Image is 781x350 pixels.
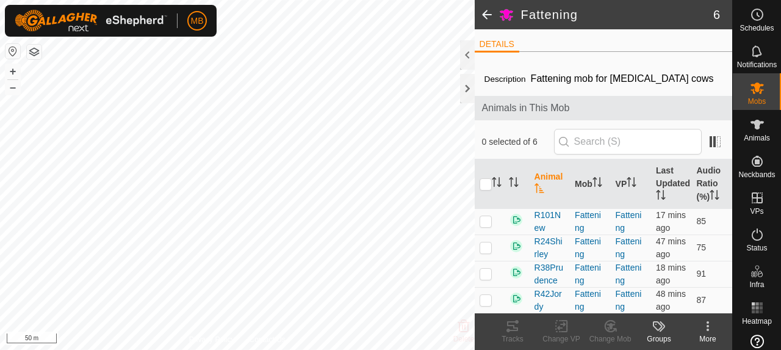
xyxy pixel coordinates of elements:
th: VP [611,159,651,209]
p-sorticon: Activate to sort [627,179,636,189]
div: Fattening [575,209,605,235]
span: 14 Oct 2025, 1:03 pm [656,210,686,233]
button: Map Layers [27,45,41,59]
span: 85 [696,216,706,226]
div: Fattening [575,288,605,313]
span: R24Shirley [534,235,565,261]
span: VPs [750,208,763,215]
div: More [683,334,732,345]
li: DETAILS [475,38,519,53]
span: 91 [696,269,706,279]
div: Tracks [488,334,537,345]
p-sorticon: Activate to sort [534,185,544,195]
span: 6 [713,5,720,24]
p-sorticon: Activate to sort [710,192,719,202]
label: Description [484,75,526,84]
p-sorticon: Activate to sort [656,192,666,202]
span: Mobs [748,98,766,105]
div: Groups [635,334,683,345]
span: R42Jordy [534,288,565,313]
span: R101New [534,209,565,235]
span: 0 selected of 6 [482,136,554,148]
th: Mob [570,159,610,209]
a: Fattening [616,236,642,259]
span: Status [746,244,767,252]
p-sorticon: Activate to sort [492,179,502,189]
span: Infra [749,281,764,288]
th: Animal [530,159,570,209]
div: Change Mob [586,334,635,345]
p-sorticon: Activate to sort [592,179,602,189]
span: Animals in This Mob [482,101,725,115]
span: Fattening mob for [MEDICAL_DATA] cows [526,68,719,89]
div: Fattening [575,235,605,261]
button: + [5,64,20,79]
img: returning on [509,239,524,253]
span: R38Prudence [534,261,565,287]
span: 14 Oct 2025, 12:32 pm [656,289,686,312]
span: Schedules [740,24,774,32]
input: Search (S) [554,129,702,155]
img: returning on [509,265,524,280]
th: Audio Ratio (%) [691,159,732,209]
img: Gallagher Logo [15,10,167,32]
span: Neckbands [738,171,775,178]
div: Change VP [537,334,586,345]
a: Privacy Policy [189,334,235,345]
span: MB [191,15,204,27]
span: 14 Oct 2025, 12:33 pm [656,236,686,259]
th: Last Updated [651,159,691,209]
a: Fattening [616,289,642,312]
span: Notifications [737,61,777,68]
button: Reset Map [5,44,20,59]
img: returning on [509,291,524,306]
div: Fattening [575,261,605,287]
span: 75 [696,242,706,252]
span: 87 [696,295,706,305]
span: 14 Oct 2025, 1:03 pm [656,263,686,285]
img: returning on [509,213,524,227]
p-sorticon: Activate to sort [509,179,519,189]
span: Animals [744,134,770,142]
a: Contact Us [249,334,285,345]
a: Fattening [616,210,642,233]
span: Heatmap [742,318,772,325]
a: Fattening [616,263,642,285]
button: – [5,80,20,95]
h2: Fattening [521,7,713,22]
